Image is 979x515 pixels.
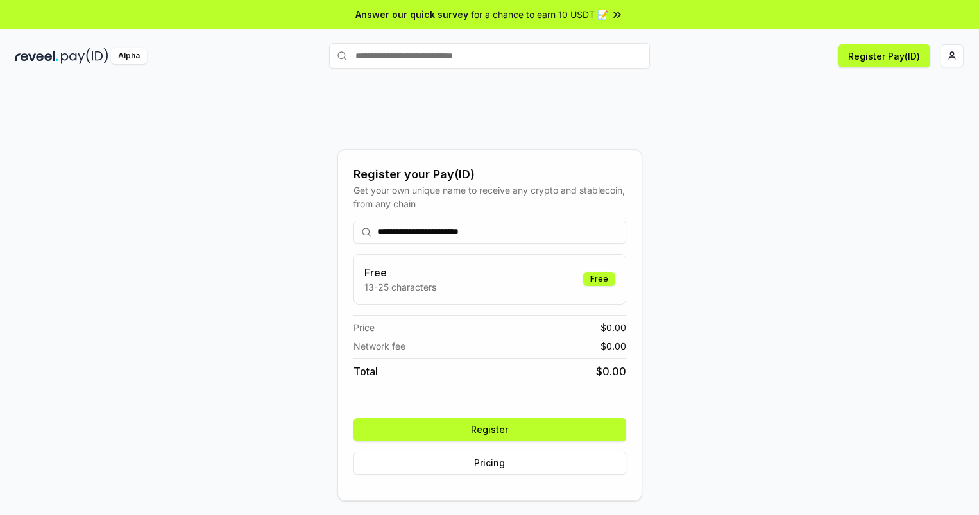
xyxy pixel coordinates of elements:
[353,321,375,334] span: Price
[353,418,626,441] button: Register
[355,8,468,21] span: Answer our quick survey
[353,364,378,379] span: Total
[596,364,626,379] span: $ 0.00
[353,165,626,183] div: Register your Pay(ID)
[15,48,58,64] img: reveel_dark
[600,321,626,334] span: $ 0.00
[353,339,405,353] span: Network fee
[838,44,930,67] button: Register Pay(ID)
[364,280,436,294] p: 13-25 characters
[583,272,615,286] div: Free
[471,8,608,21] span: for a chance to earn 10 USDT 📝
[61,48,108,64] img: pay_id
[353,183,626,210] div: Get your own unique name to receive any crypto and stablecoin, from any chain
[600,339,626,353] span: $ 0.00
[353,452,626,475] button: Pricing
[364,265,436,280] h3: Free
[111,48,147,64] div: Alpha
